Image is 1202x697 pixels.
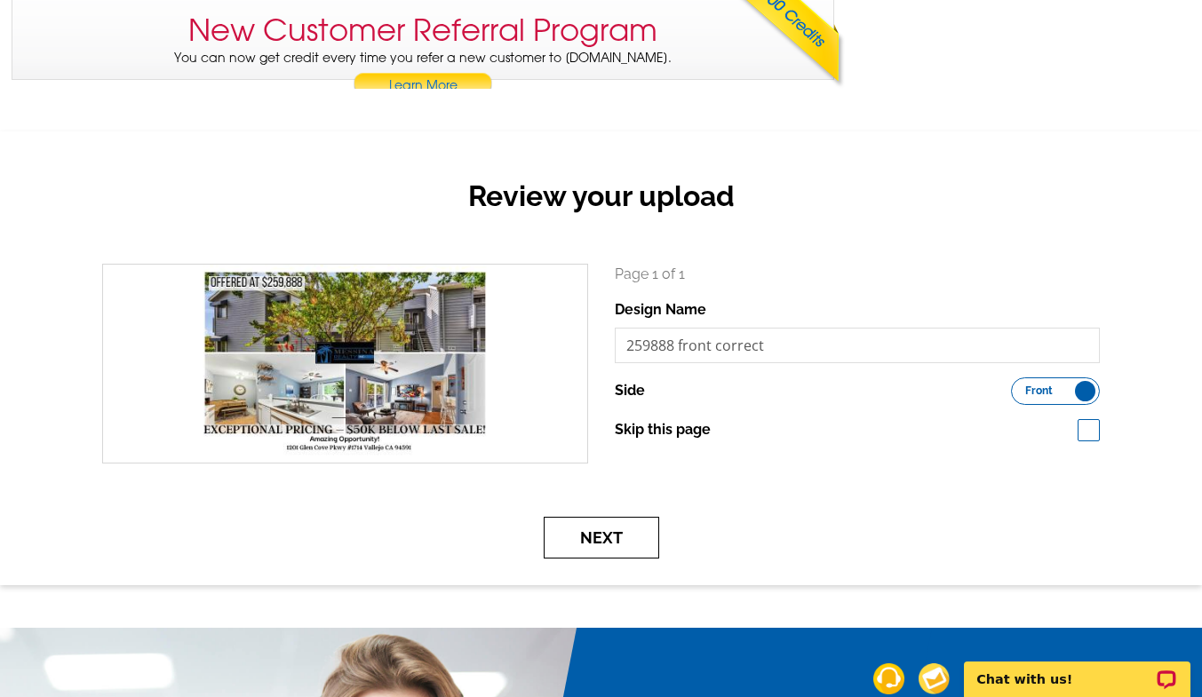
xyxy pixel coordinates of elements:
[919,663,950,694] img: support-img-2.png
[1025,386,1053,395] span: Front
[89,179,1113,213] h2: Review your upload
[952,641,1202,697] iframe: LiveChat chat widget
[12,49,833,99] p: You can now get credit every time you refer a new customer to [DOMAIN_NAME].
[615,419,711,440] label: Skip this page
[188,12,657,49] h3: New Customer Referral Program
[615,328,1101,363] input: File Name
[615,264,1101,285] p: Page 1 of 1
[353,73,493,99] a: Learn More
[873,663,904,694] img: support-img-1.png
[615,380,645,401] label: Side
[615,299,706,321] label: Design Name
[544,517,659,558] button: Next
